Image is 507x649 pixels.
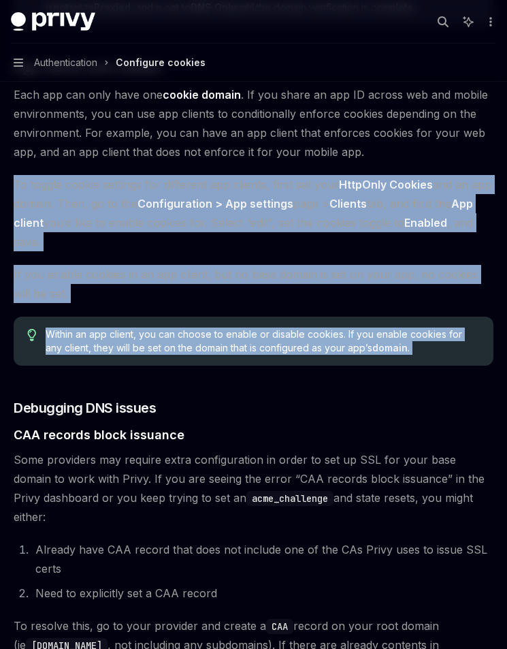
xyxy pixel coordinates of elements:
span: Some providers may require extra configuration in order to set up SSL for your base domain to wor... [14,450,493,526]
li: Already have CAA record that does not include one of the CAs Privy uses to issue SSL certs [31,540,493,578]
code: CAA [266,619,293,634]
strong: HttpOnly Cookies [339,178,433,191]
code: acme_challenge [246,491,333,506]
strong: Clients [329,197,367,210]
strong: Enabled [404,216,447,229]
img: dark logo [11,12,95,31]
span: CAA records block issuance [14,426,184,444]
button: More actions [483,12,496,31]
span: Within an app client, you can choose to enable or disable cookies. If you enable cookies for any ... [46,328,480,355]
span: If you enable cookies in an app client, but no base domain is set on your app, no cookies will be... [14,265,493,303]
strong: Configuration > App settings [137,197,293,210]
strong: domain [372,342,408,353]
svg: Tip [27,329,37,341]
strong: cookie domain [163,88,241,101]
span: To toggle cookie settings for different app clients, first set your and an app domain. Then, go t... [14,175,493,251]
span: Debugging DNS issues [14,398,156,417]
li: Need to explicitly set a CAA record [31,584,493,603]
div: Configure cookies [116,54,206,71]
span: Authentication [34,54,97,71]
span: Each app can only have one . If you share an app ID across web and mobile environments, you can u... [14,85,493,161]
